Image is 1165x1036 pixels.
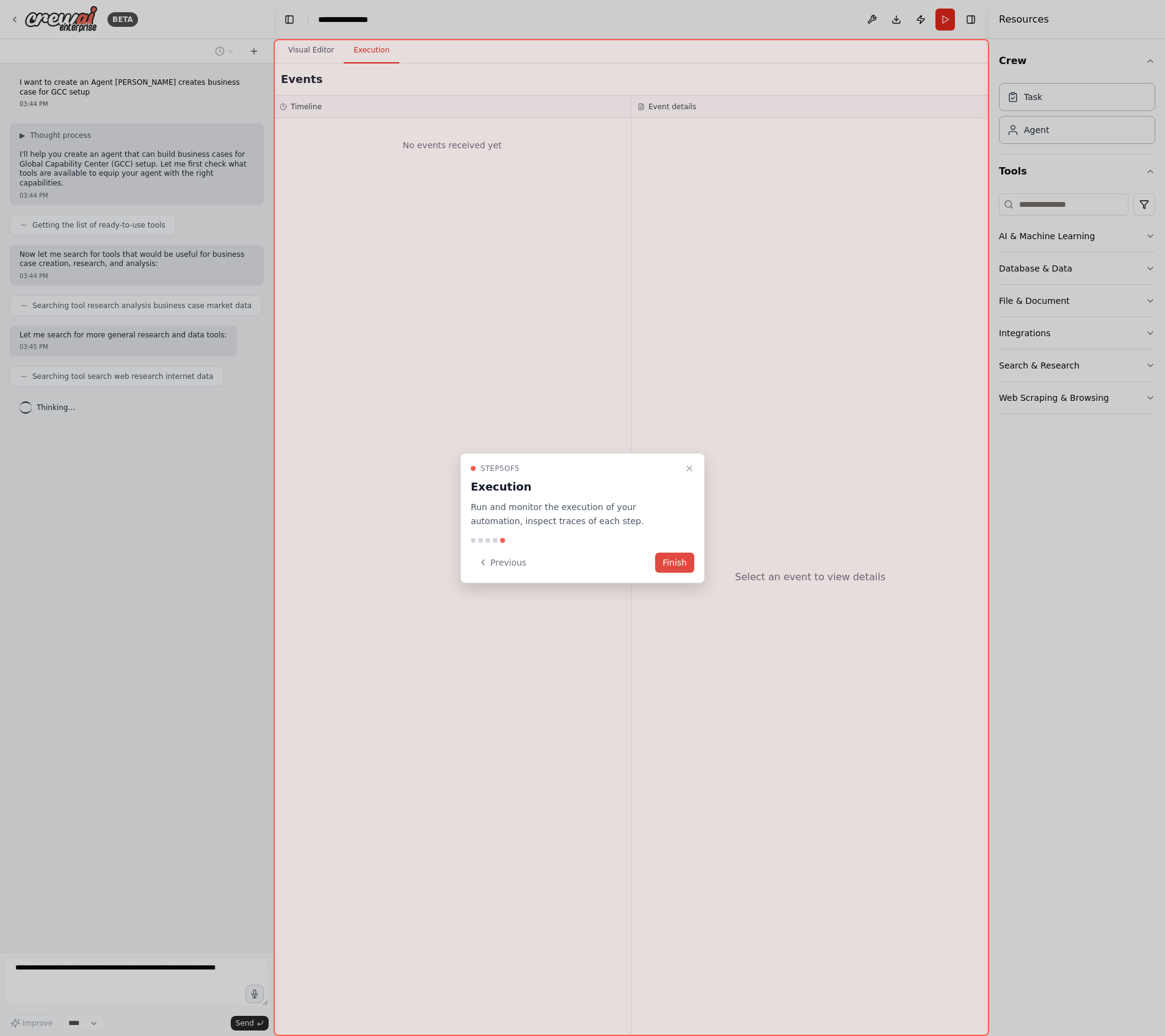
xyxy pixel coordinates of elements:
button: Hide left sidebar [281,11,298,28]
h3: Execution [471,478,680,495]
button: Close walkthrough [682,461,697,476]
button: Finish [655,552,694,572]
button: Previous [471,552,534,572]
span: Step 5 of 5 [481,464,520,473]
p: Run and monitor the execution of your automation, inspect traces of each step. [471,500,680,528]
